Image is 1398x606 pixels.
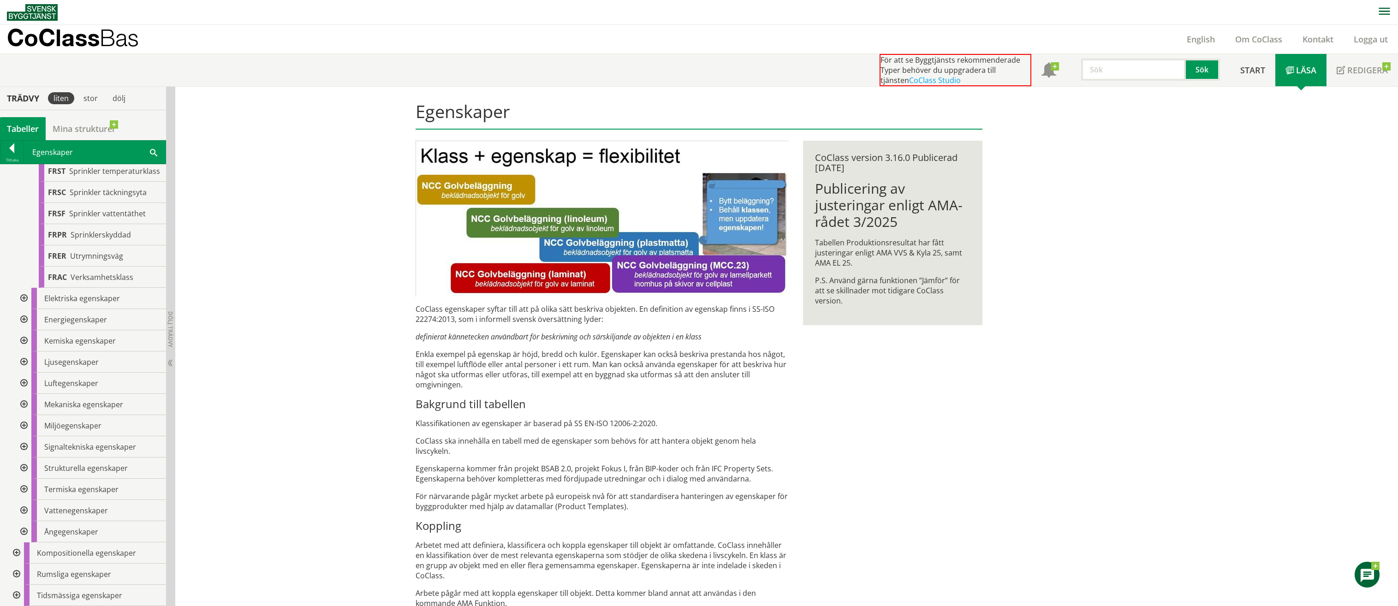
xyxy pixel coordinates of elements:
span: Strukturella egenskaper [44,463,128,473]
p: Tabellen Produktionsresultat har fått justeringar enligt AMA VVS & Kyla 25, samt AMA EL 25. [815,238,970,268]
span: Vattenegenskaper [44,505,108,516]
span: Notifikationer [1041,64,1056,78]
span: Termiska egenskaper [44,484,119,494]
span: Sök i tabellen [150,147,157,157]
em: definierat kännetecken användbart för beskrivning och särskiljande av objekten i en klass [416,332,702,342]
a: Start [1230,54,1275,86]
a: CoClass Studio [909,75,961,85]
div: liten [48,92,74,104]
span: Tidsmässiga egenskaper [37,590,122,600]
p: CoClass [7,32,139,43]
p: CoClass egenskaper syftar till att på olika sätt beskriva objekten. En definition av egenskap fin... [416,304,789,324]
span: Rumsliga egenskaper [37,569,111,579]
span: Mekaniska egenskaper [44,399,123,410]
span: Energiegenskaper [44,315,107,325]
p: Egenskaperna kommer från projekt BSAB 2.0, projekt Fokus I, från BIP-koder och från IFC Property ... [416,463,789,484]
a: Läsa [1275,54,1327,86]
a: Redigera [1327,54,1398,86]
span: Kemiska egenskaper [44,336,116,346]
span: FRST [48,166,65,176]
span: FRSF [48,208,65,219]
div: Egenskaper [24,141,166,164]
p: CoClass ska innehålla en tabell med de egenskaper som behövs för att hantera objekt genom hela li... [416,436,789,456]
p: Arbetet med att definiera, klassificera och koppla egenskaper till objekt är omfattande. CoClass ... [416,540,789,581]
span: FRAC [48,272,67,282]
div: stor [78,92,103,104]
span: Sprinklerskyddad [71,230,131,240]
span: Miljöegenskaper [44,421,101,431]
span: Verksamhetsklass [71,272,133,282]
h3: Bakgrund till tabellen [416,397,789,411]
a: Om CoClass [1225,34,1292,45]
a: Kontakt [1292,34,1344,45]
input: Sök [1081,59,1186,81]
button: Sök [1186,59,1220,81]
p: Klassifikationen av egenskaper är baserad på SS EN-ISO 12006-2:2020. [416,418,789,428]
p: P.S. Använd gärna funktionen ”Jämför” för att se skillnader mot tidigare CoClass version. [815,275,970,306]
img: bild-till-egenskaper.JPG [416,141,789,297]
div: För att se Byggtjänsts rekommenderade Typer behöver du uppgradera till tjänsten [880,54,1031,86]
h3: Koppling [416,519,789,533]
span: Sprinkler täckningsyta [70,187,147,197]
div: CoClass version 3.16.0 Publicerad [DATE] [815,153,970,173]
span: Sprinkler vattentäthet [69,208,146,219]
span: Sprinkler temperaturklass [69,166,160,176]
a: CoClassBas [7,25,159,53]
span: Luftegenskaper [44,378,98,388]
span: Utrymningsväg [70,251,123,261]
h1: Egenskaper [416,101,982,130]
span: Läsa [1296,65,1316,76]
span: FRPR [48,230,67,240]
p: Enkla exempel på egenskap är höjd, bredd och kulör. Egenskaper kan också beskriva prestanda hos n... [416,349,789,390]
div: dölj [107,92,131,104]
div: Trädvy [2,93,44,103]
span: Ångegenskaper [44,527,98,537]
p: För närvarande pågår mycket arbete på europeisk nvå för att standardisera hanteringen av egenskap... [416,491,789,511]
span: Dölj trädvy [167,311,174,347]
span: Start [1240,65,1265,76]
a: Logga ut [1344,34,1398,45]
span: Elektriska egenskaper [44,293,120,303]
a: English [1177,34,1225,45]
span: FRER [48,251,66,261]
span: Kompositionella egenskaper [37,548,136,558]
span: Bas [100,24,139,51]
span: Ljusegenskaper [44,357,99,367]
span: Redigera [1347,65,1388,76]
span: FRSC [48,187,66,197]
span: Signaltekniska egenskaper [44,442,136,452]
img: Svensk Byggtjänst [7,4,58,21]
div: Tillbaka [0,156,24,164]
a: Mina strukturer [46,117,123,140]
h1: Publicering av justeringar enligt AMA-rådet 3/2025 [815,180,970,230]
